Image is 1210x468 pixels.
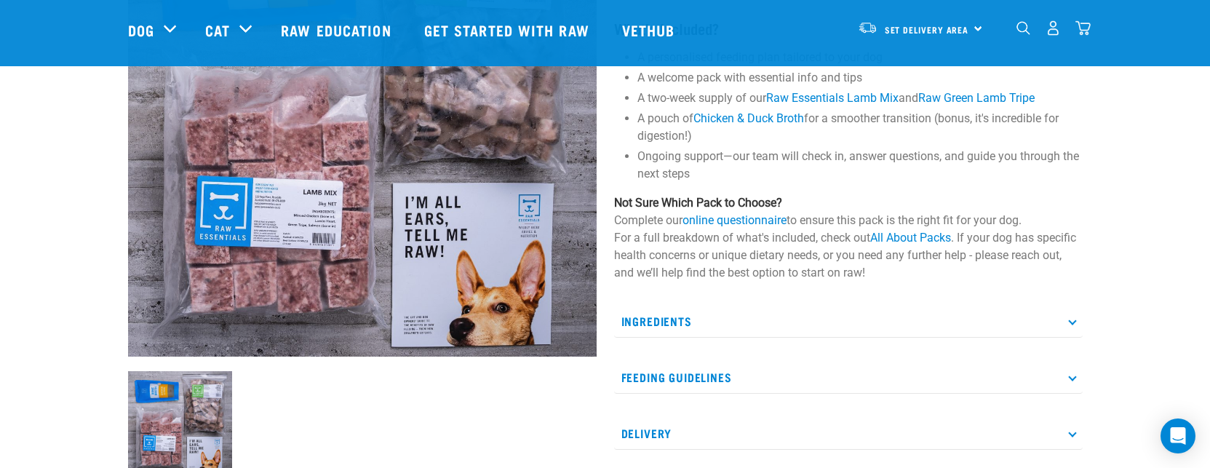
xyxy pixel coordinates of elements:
p: Feeding Guidelines [614,361,1083,394]
li: A pouch of for a smoother transition (bonus, it's incredible for digestion!) [637,110,1083,145]
a: Vethub [608,1,693,59]
a: online questionnaire [682,213,787,227]
a: Dog [128,19,154,41]
li: A welcome pack with essential info and tips [637,69,1083,87]
img: home-icon@2x.png [1075,20,1091,36]
a: Raw Education [266,1,409,59]
img: user.png [1046,20,1061,36]
li: A two-week supply of our and [637,90,1083,107]
p: Complete our to ensure this pack is the right fit for your dog. For a full breakdown of what's in... [614,194,1083,282]
li: Ongoing support—our team will check in, answer questions, and guide you through the next steps [637,148,1083,183]
a: Cat [205,19,230,41]
a: All About Packs [870,231,951,245]
a: Raw Green Lamb Tripe [918,91,1035,105]
p: Ingredients [614,305,1083,338]
a: Chicken & Duck Broth [693,111,804,125]
span: Set Delivery Area [885,27,969,32]
strong: Not Sure Which Pack to Choose? [614,196,782,210]
div: Open Intercom Messenger [1161,419,1195,453]
p: Delivery [614,417,1083,450]
img: home-icon-1@2x.png [1016,21,1030,35]
a: Get started with Raw [410,1,608,59]
img: van-moving.png [858,21,877,34]
a: Raw Essentials Lamb Mix [766,91,899,105]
